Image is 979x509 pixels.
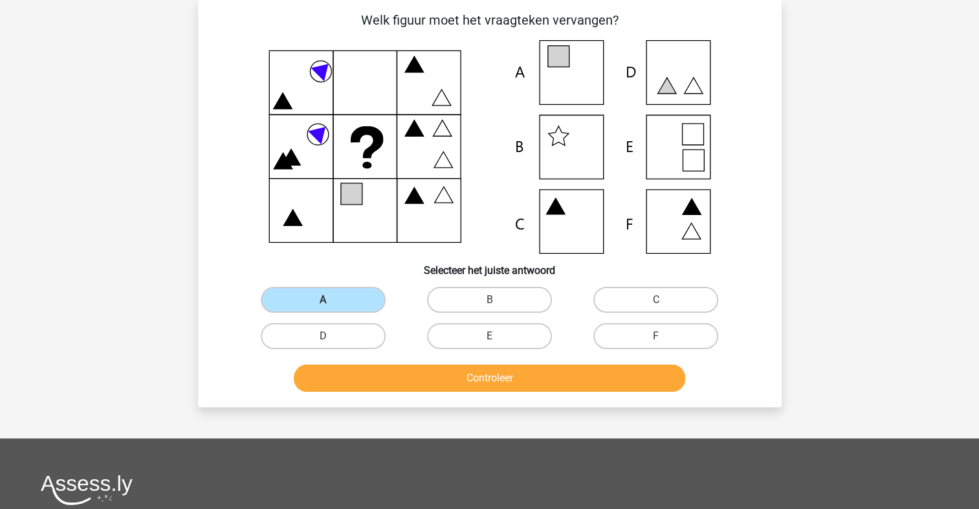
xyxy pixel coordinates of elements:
label: F [593,323,718,349]
label: C [593,287,718,313]
label: B [427,287,552,313]
label: D [261,323,386,349]
label: A [261,287,386,313]
img: Assessly logo [41,475,133,505]
p: Welk figuur moet het vraagteken vervangen? [219,10,761,30]
h6: Selecteer het juiste antwoord [219,254,761,277]
button: Controleer [294,365,685,392]
label: E [427,323,552,349]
